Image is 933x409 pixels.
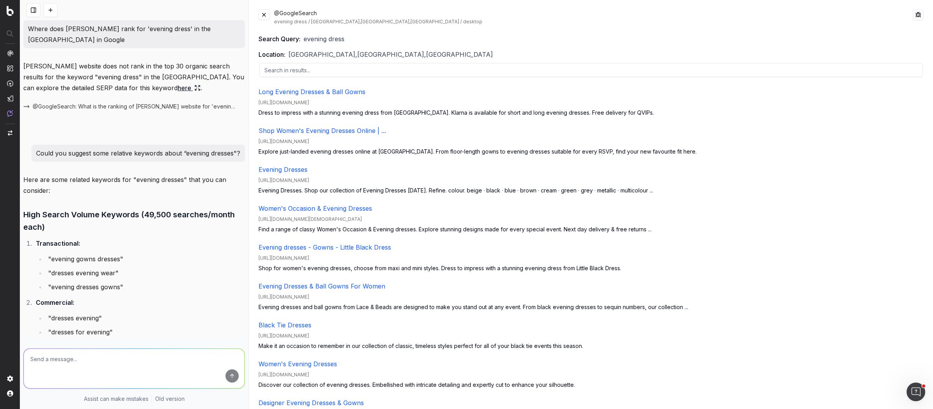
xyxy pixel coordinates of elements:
[259,138,924,145] div: [URL][DOMAIN_NAME]
[274,19,913,25] div: evening dress / [GEOGRAPHIC_DATA],[GEOGRAPHIC_DATA],[GEOGRAPHIC_DATA] / desktop
[259,148,924,156] p: Explore just-landed evening dresses online at [GEOGRAPHIC_DATA]. From floor-length gowns to eveni...
[259,88,365,96] a: Long Evening Dresses & Ball Gowns
[259,204,372,212] a: Women's Occasion & Evening Dresses
[84,395,149,403] p: Assist can make mistakes
[259,333,924,339] div: [URL][DOMAIN_NAME]
[7,80,13,87] img: Activation
[259,255,924,261] div: [URL][DOMAIN_NAME]
[259,50,285,59] h4: Location:
[36,299,74,306] strong: Commercial:
[259,303,924,311] p: Evening dresses and ball gowns from Lace & Beads are designed to make you stand out at any event....
[178,82,201,93] a: here
[259,399,364,407] a: Designer Evening Dresses & Gowns
[46,327,245,337] li: "dresses for evening"
[46,267,245,278] li: "dresses evening wear"
[23,103,245,110] button: @GoogleSearch: What is the ranking of [PERSON_NAME] website for 'evening dress' in the [GEOGRAPHI...
[259,225,924,233] p: Find a range of classy Women's Occasion & Evening dresses. Explore stunning designs made for ever...
[259,243,391,251] a: Evening dresses - Gowns - Little Black Dress
[28,23,240,45] p: Where does [PERSON_NAME] rank for 'evening dress' in the [GEOGRAPHIC_DATA] in Google
[36,239,80,247] strong: Transactional:
[23,174,245,196] p: Here are some related keywords for "evening dresses" that you can consider:
[259,372,924,378] div: [URL][DOMAIN_NAME]
[7,376,13,382] img: Setting
[7,6,14,16] img: Botify logo
[7,110,13,117] img: Assist
[259,216,924,222] div: [URL][DOMAIN_NAME][DEMOGRAPHIC_DATA]
[23,61,245,93] p: [PERSON_NAME] website does not rank in the top 30 organic search results for the keyword "evening...
[907,383,925,401] iframe: Intercom live chat
[7,95,13,101] img: Studio
[7,50,13,56] img: Analytics
[23,208,245,233] h3: High Search Volume Keywords (49,500 searches/month each)
[46,253,245,264] li: "evening gowns dresses"
[259,321,311,329] a: Black Tie Dresses
[155,395,185,403] a: Old version
[259,63,923,77] input: Search in results...
[8,130,12,136] img: Switch project
[259,127,386,135] a: Shop Women's Evening Dresses Online | ...
[259,264,924,272] p: Shop for women's evening dresses, choose from maxi and mini styles. Dress to impress with a stunn...
[259,342,924,350] p: Make it an occasion to remember in our collection of classic, timeless styles perfect for all of ...
[7,390,13,397] img: My account
[304,34,344,44] span: evening dress
[259,381,924,389] p: Discover our collection of evening dresses. Embellished with intricate detailing and expertly cut...
[259,177,924,184] div: [URL][DOMAIN_NAME]
[46,281,245,292] li: "evening dresses gowns"
[259,34,301,44] h4: Search Query:
[274,9,913,25] div: @GoogleSearch
[36,148,240,159] p: Could you suggest some relative keywords about “evening dresses"?
[7,65,13,72] img: Intelligence
[259,166,308,173] a: Evening Dresses
[259,294,924,300] div: [URL][DOMAIN_NAME]
[288,50,493,59] span: [GEOGRAPHIC_DATA],[GEOGRAPHIC_DATA],[GEOGRAPHIC_DATA]
[46,313,245,323] li: "dresses evening"
[259,360,337,368] a: Women's Evening Dresses
[33,103,236,110] span: @GoogleSearch: What is the ranking of [PERSON_NAME] website for 'evening dress' in the [GEOGRAPHI...
[259,282,385,290] a: Evening Dresses & Ball Gowns For Women
[259,187,924,194] p: Evening Dresses. Shop our collection of Evening Dresses [DATE]. Refine. colour. beige · black · b...
[259,100,924,106] div: [URL][DOMAIN_NAME]
[259,109,924,117] p: Dress to impress with a stunning evening dress from [GEOGRAPHIC_DATA]. Klarna is available for sh...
